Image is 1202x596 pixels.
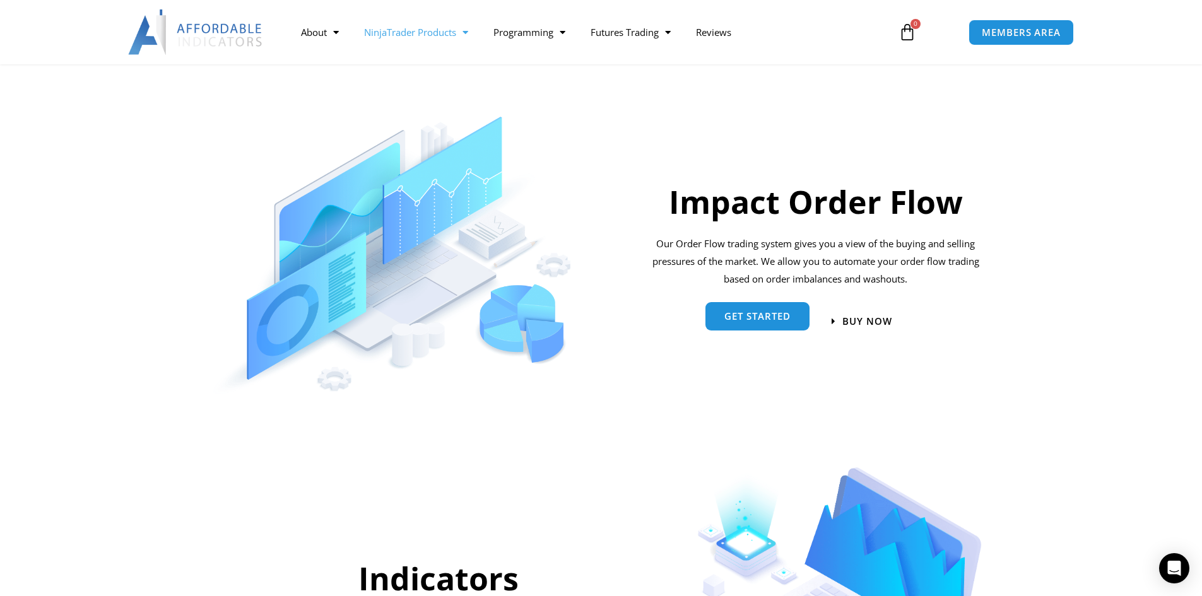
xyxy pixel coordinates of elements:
[842,317,892,326] span: BUY NOW
[969,20,1074,45] a: MEMBERS AREA
[288,18,351,47] a: About
[982,28,1061,37] span: MEMBERS AREA
[1159,553,1189,583] div: Open Intercom Messenger
[910,19,921,29] span: 0
[705,302,810,330] a: Get started
[646,235,986,288] div: Our Order Flow trading system gives you a view of the buying and selling pressures of the market....
[481,18,578,47] a: Programming
[578,18,683,47] a: Futures Trading
[880,14,935,50] a: 0
[128,9,264,55] img: LogoAI | Affordable Indicators – NinjaTrader
[288,18,884,47] nav: Menu
[832,317,892,326] a: BUY NOW
[683,18,744,47] a: Reviews
[351,18,481,47] a: NinjaTrader Products
[724,312,791,321] span: Get started
[646,182,986,223] h2: Impact Order Flow
[213,117,570,394] img: OrderFlow | Affordable Indicators – NinjaTrader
